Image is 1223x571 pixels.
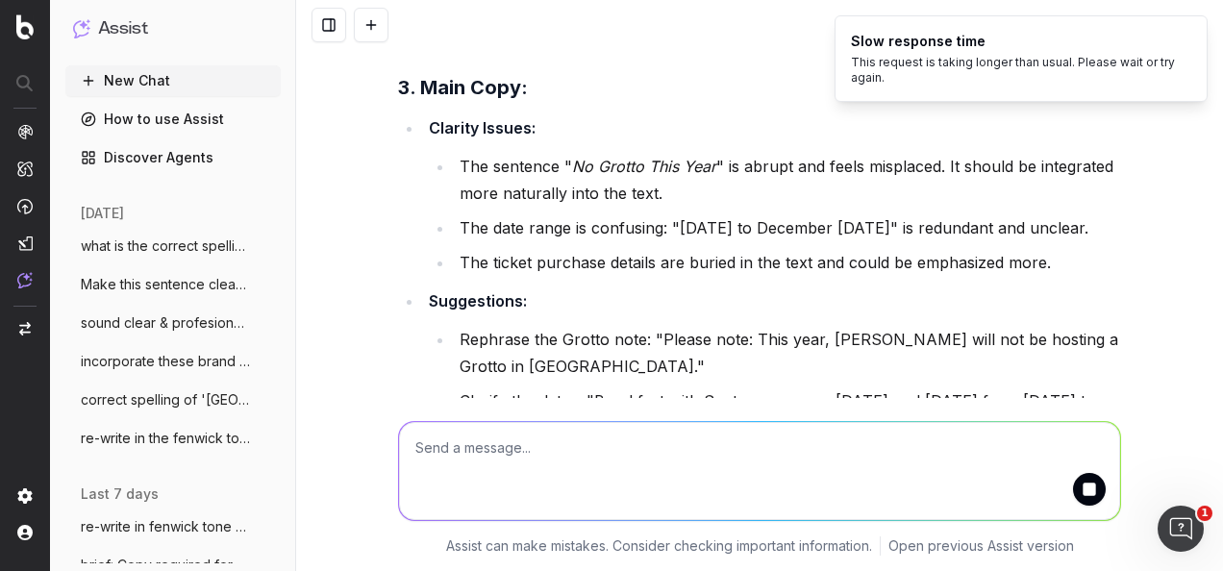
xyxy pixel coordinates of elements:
span: [DATE] [81,204,124,223]
button: incorporate these brand names: [PERSON_NAME] [65,346,281,377]
li: The sentence " " is abrupt and feels misplaced. It should be integrated more naturally into the t... [454,153,1121,207]
img: Activation [17,198,33,214]
img: Assist [73,19,90,37]
iframe: Intercom live chat [1158,506,1204,552]
strong: Suggestions: [429,291,527,310]
button: Assist [73,15,273,42]
strong: 3. Main Copy: [398,76,528,99]
div: This request is taking longer than usual. Please wait or try again. [851,55,1176,86]
button: New Chat [65,65,281,96]
a: Open previous Assist version [888,536,1074,556]
span: sound clear & profesional: Hi @[PERSON_NAME] [81,313,250,333]
img: My account [17,525,33,540]
span: 1 [1197,506,1212,521]
div: Slow response time [851,32,1176,51]
span: incorporate these brand names: [PERSON_NAME] [81,352,250,371]
li: Clarify the dates: "Breakfast with Santa runs every [DATE] and [DATE] from [DATE] to [DATE], with... [454,387,1121,441]
button: correct spelling of '[GEOGRAPHIC_DATA]' [65,385,281,415]
h1: Assist [98,15,148,42]
button: Make this sentence clear: 'Make magical [65,269,281,300]
img: Analytics [17,124,33,139]
span: what is the correct spelling of 'grown u [81,236,250,256]
img: Switch project [19,322,31,335]
strong: Clarity Issues: [429,118,536,137]
p: Assist can make mistakes. Consider checking important information. [446,536,872,556]
span: last 7 days [81,484,159,504]
img: Botify logo [16,14,34,39]
button: re-write in fenwick tone of voice: Subje [65,511,281,542]
img: Setting [17,488,33,504]
img: Assist [17,272,33,288]
em: No Grotto This Year [572,157,716,176]
span: re-write in fenwick tone of voice: Subje [81,517,250,536]
li: The date range is confusing: "[DATE] to December [DATE]" is redundant and unclear. [454,214,1121,241]
span: correct spelling of '[GEOGRAPHIC_DATA]' [81,390,250,410]
span: re-write in the fenwick tone of voice: C [81,429,250,448]
a: How to use Assist [65,104,281,135]
button: re-write in the fenwick tone of voice: C [65,423,281,454]
button: sound clear & profesional: Hi @[PERSON_NAME] [65,308,281,338]
a: Discover Agents [65,142,281,173]
img: Studio [17,236,33,251]
span: Make this sentence clear: 'Make magical [81,275,250,294]
button: what is the correct spelling of 'grown u [65,231,281,261]
li: The ticket purchase details are buried in the text and could be emphasized more. [454,249,1121,276]
li: Rephrase the Grotto note: "Please note: This year, [PERSON_NAME] will not be hosting a Grotto in ... [454,326,1121,380]
img: Intelligence [17,161,33,177]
